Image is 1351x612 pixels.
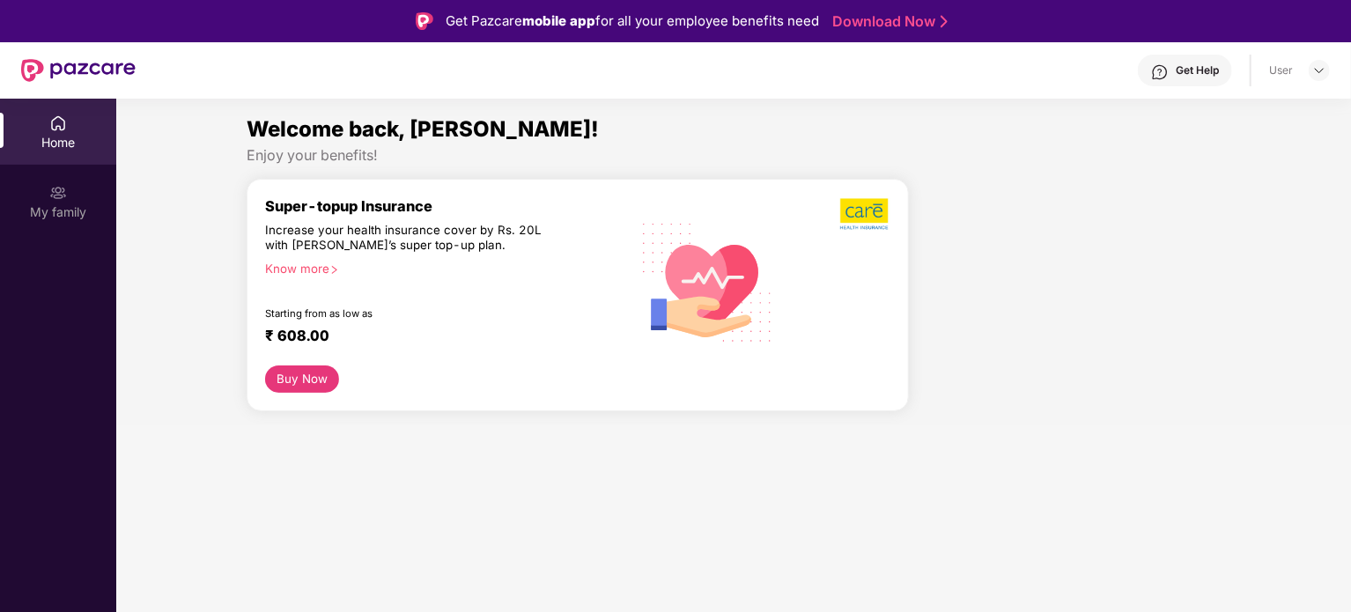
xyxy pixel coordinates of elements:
img: svg+xml;base64,PHN2ZyB3aWR0aD0iMjAiIGhlaWdodD0iMjAiIHZpZXdCb3g9IjAgMCAyMCAyMCIgZmlsbD0ibm9uZSIgeG... [49,184,67,202]
img: Stroke [941,12,948,31]
img: b5dec4f62d2307b9de63beb79f102df3.png [840,197,890,231]
div: Super-topup Insurance [265,197,630,215]
img: New Pazcare Logo [21,59,136,82]
img: svg+xml;base64,PHN2ZyBpZD0iRHJvcGRvd24tMzJ4MzIiIHhtbG5zPSJodHRwOi8vd3d3LnczLm9yZy8yMDAwL3N2ZyIgd2... [1312,63,1326,77]
div: Enjoy your benefits! [247,146,1222,165]
strong: mobile app [522,12,595,29]
div: Know more [265,262,619,274]
img: svg+xml;base64,PHN2ZyBpZD0iSG9tZSIgeG1sbnM9Imh0dHA6Ly93d3cudzMub3JnLzIwMDAvc3ZnIiB3aWR0aD0iMjAiIG... [49,114,67,132]
div: Get Pazcare for all your employee benefits need [446,11,819,32]
img: svg+xml;base64,PHN2ZyB4bWxucz0iaHR0cDovL3d3dy53My5vcmcvMjAwMC9zdmciIHhtbG5zOnhsaW5rPSJodHRwOi8vd3... [630,202,786,361]
div: User [1269,63,1293,77]
button: Buy Now [265,365,340,393]
img: Logo [416,12,433,30]
div: Increase your health insurance cover by Rs. 20L with [PERSON_NAME]’s super top-up plan. [265,223,554,254]
span: Welcome back, [PERSON_NAME]! [247,116,599,142]
img: svg+xml;base64,PHN2ZyBpZD0iSGVscC0zMngzMiIgeG1sbnM9Imh0dHA6Ly93d3cudzMub3JnLzIwMDAvc3ZnIiB3aWR0aD... [1151,63,1169,81]
div: ₹ 608.00 [265,327,612,348]
span: right [329,265,339,275]
div: Get Help [1176,63,1219,77]
div: Starting from as low as [265,307,555,320]
a: Download Now [832,12,942,31]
